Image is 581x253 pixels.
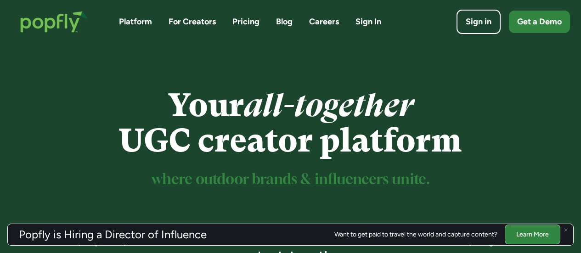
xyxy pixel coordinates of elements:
sup: where outdoor brands & influencers unite. [152,173,430,187]
a: Pricing [232,16,259,28]
a: home [11,2,97,42]
a: Blog [276,16,293,28]
a: Sign in [457,10,501,34]
div: Get a Demo [517,16,562,28]
div: Sign in [466,16,491,28]
a: Sign In [355,16,381,28]
a: Get a Demo [509,11,570,33]
em: all-together [244,87,413,124]
a: Platform [119,16,152,28]
a: Careers [309,16,339,28]
h3: Popfly is Hiring a Director of Influence [19,229,207,240]
a: Learn More [505,225,560,244]
h1: Your UGC creator platform [48,88,533,158]
div: Want to get paid to travel the world and capture content? [334,231,497,238]
a: For Creators [169,16,216,28]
